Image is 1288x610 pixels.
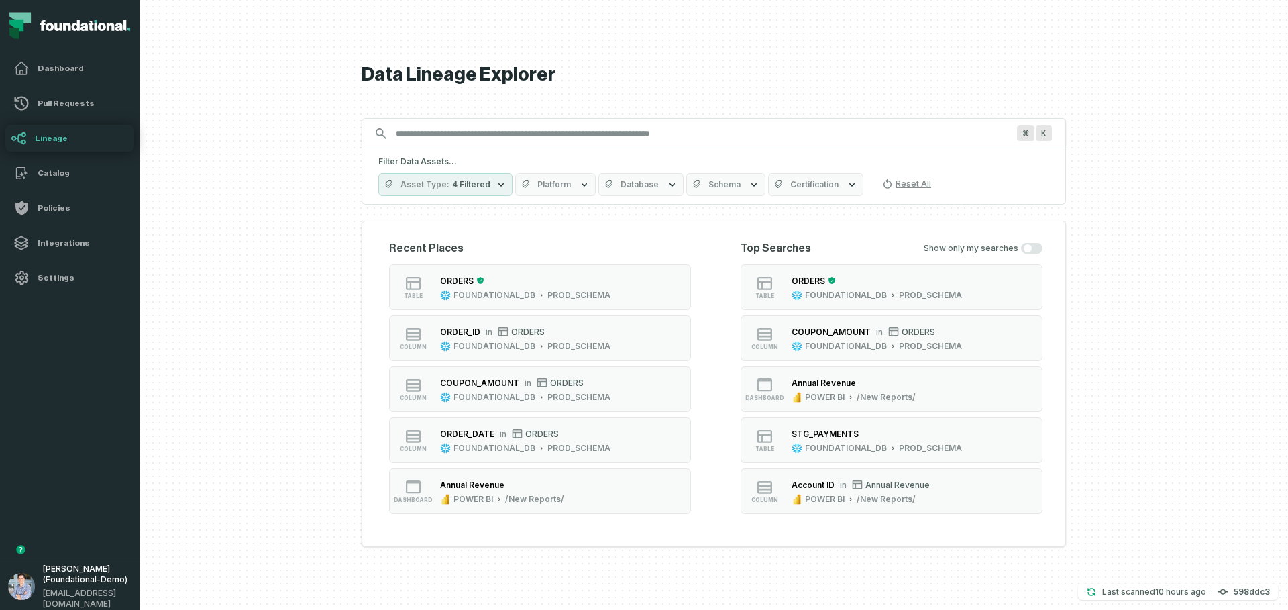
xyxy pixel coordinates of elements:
[362,63,1066,87] h1: Data Lineage Explorer
[38,238,126,248] h4: Integrations
[1102,585,1206,599] p: Last scanned
[5,230,134,256] a: Integrations
[5,160,134,187] a: Catalog
[1078,584,1278,600] button: Last scanned[DATE] 4:21:49 AM598ddc3
[8,573,35,600] img: avatar of Alon Nafta
[1017,125,1034,141] span: Press ⌘ + K to focus the search bar
[5,125,134,152] a: Lineage
[38,203,126,213] h4: Policies
[5,90,134,117] a: Pull Requests
[38,98,126,109] h4: Pull Requests
[38,168,126,179] h4: Catalog
[38,272,126,283] h4: Settings
[43,564,131,585] span: Alon Nafta (Foundational-Demo)
[38,63,126,74] h4: Dashboard
[1234,588,1270,596] h4: 598ddc3
[15,544,27,556] div: Tooltip anchor
[5,264,134,291] a: Settings
[5,195,134,221] a: Policies
[1155,587,1206,597] relative-time: Sep 14, 2025, 4:21 AM GMT+3
[5,55,134,82] a: Dashboard
[1036,125,1052,141] span: Press ⌘ + K to focus the search bar
[43,588,131,609] span: alon@foundational.io
[35,133,129,144] h4: Lineage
